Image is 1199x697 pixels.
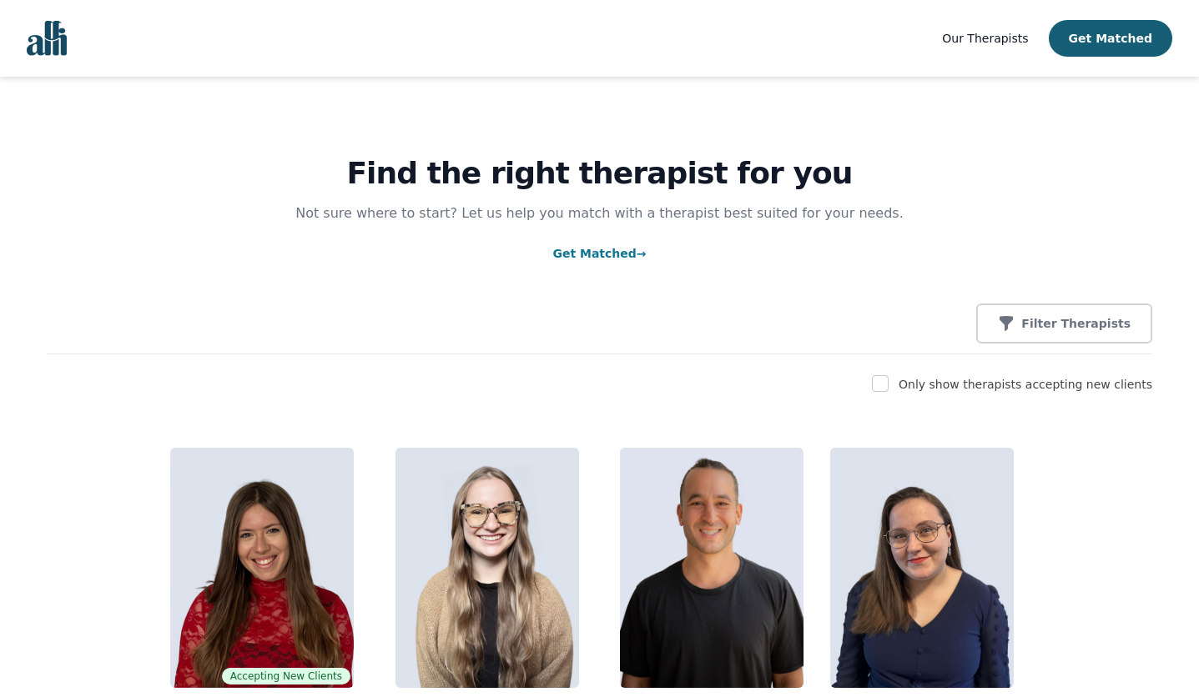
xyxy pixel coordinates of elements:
img: Alisha_Levine [170,448,354,688]
a: Our Therapists [942,28,1028,48]
img: Kavon_Banejad [620,448,804,688]
label: Only show therapists accepting new clients [899,378,1152,391]
h1: Find the right therapist for you [47,157,1152,190]
img: Vanessa_McCulloch [830,448,1014,688]
p: Not sure where to start? Let us help you match with a therapist best suited for your needs. [280,203,920,223]
p: Filter Therapists [1021,315,1131,332]
img: alli logo [27,21,67,56]
span: Our Therapists [942,32,1028,45]
button: Filter Therapists [976,303,1152,343]
span: → [637,247,647,260]
a: Get Matched [552,247,646,260]
button: Get Matched [1049,20,1172,57]
span: Accepting New Clients [222,668,350,684]
img: Faith_Woodley [395,448,579,688]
